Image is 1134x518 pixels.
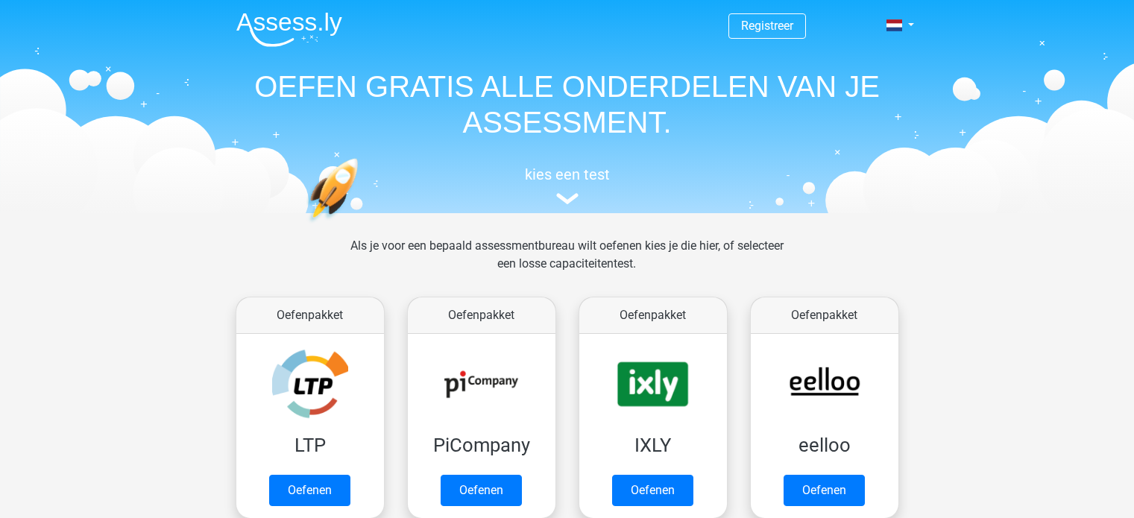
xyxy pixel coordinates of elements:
div: Als je voor een bepaald assessmentbureau wilt oefenen kies je die hier, of selecteer een losse ca... [338,237,796,291]
img: Assessly [236,12,342,47]
a: Oefenen [784,475,865,506]
img: oefenen [306,158,416,293]
a: Oefenen [612,475,693,506]
h1: OEFEN GRATIS ALLE ONDERDELEN VAN JE ASSESSMENT. [224,69,910,140]
a: Registreer [741,19,793,33]
a: kies een test [224,165,910,205]
img: assessment [556,193,579,204]
h5: kies een test [224,165,910,183]
a: Oefenen [441,475,522,506]
a: Oefenen [269,475,350,506]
